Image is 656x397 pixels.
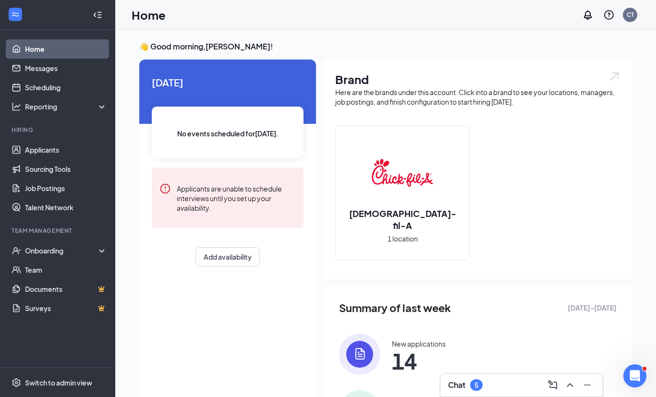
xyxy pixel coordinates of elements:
[545,377,560,393] button: ComposeMessage
[12,378,21,387] svg: Settings
[568,302,617,313] span: [DATE] - [DATE]
[159,183,171,194] svg: Error
[339,300,451,316] span: Summary of last week
[336,207,469,231] h2: [DEMOGRAPHIC_DATA]-fil-A
[335,71,620,87] h1: Brand
[25,59,107,78] a: Messages
[623,364,646,387] iframe: Intercom live chat
[12,102,21,111] svg: Analysis
[25,279,107,299] a: DocumentsCrown
[603,9,615,21] svg: QuestionInfo
[25,102,108,111] div: Reporting
[474,381,478,389] div: 5
[582,9,594,21] svg: Notifications
[152,75,304,90] span: [DATE]
[582,379,593,391] svg: Minimize
[25,198,107,217] a: Talent Network
[388,233,418,244] span: 1 location
[25,260,107,279] a: Team
[580,377,595,393] button: Minimize
[11,10,20,19] svg: WorkstreamLogo
[339,334,380,375] img: icon
[25,159,107,179] a: Sourcing Tools
[564,379,576,391] svg: ChevronUp
[372,142,433,204] img: Chick-fil-A
[132,7,166,23] h1: Home
[627,11,634,19] div: CT
[177,183,296,213] div: Applicants are unable to schedule interviews until you set up your availability.
[25,140,107,159] a: Applicants
[25,378,92,387] div: Switch to admin view
[139,41,632,52] h3: 👋 Good morning, [PERSON_NAME] !
[177,128,279,139] span: No events scheduled for [DATE] .
[448,380,465,390] h3: Chat
[608,71,620,82] img: open.6027fd2a22e1237b5b06.svg
[12,126,105,134] div: Hiring
[547,379,559,391] svg: ComposeMessage
[335,87,620,107] div: Here are the brands under this account. Click into a brand to see your locations, managers, job p...
[25,39,107,59] a: Home
[25,299,107,318] a: SurveysCrown
[25,179,107,198] a: Job Postings
[25,78,107,97] a: Scheduling
[392,352,446,370] span: 14
[93,10,102,20] svg: Collapse
[25,246,99,255] div: Onboarding
[392,339,446,349] div: New applications
[195,247,260,266] button: Add availability
[12,227,105,235] div: Team Management
[562,377,578,393] button: ChevronUp
[12,246,21,255] svg: UserCheck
